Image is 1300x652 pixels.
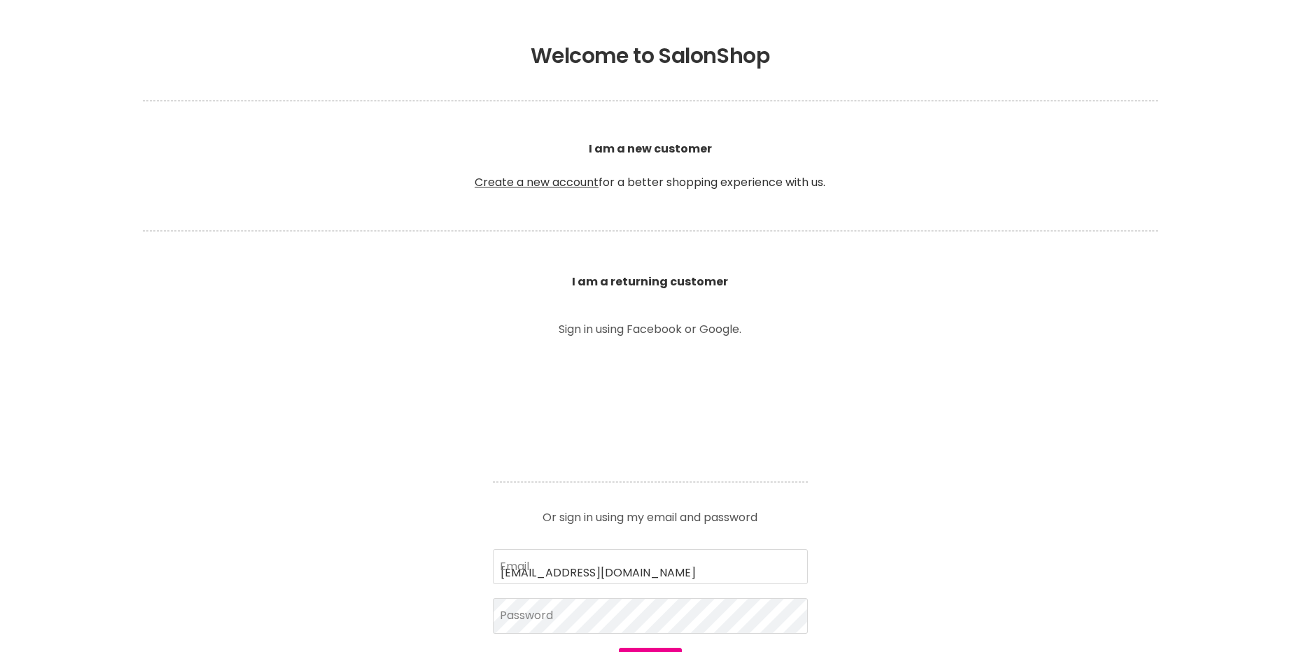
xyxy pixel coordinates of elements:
iframe: Social Login Buttons [493,355,808,460]
b: I am a new customer [589,141,712,157]
a: Create a new account [475,174,599,190]
p: Or sign in using my email and password [493,501,808,523]
b: I am a returning customer [572,274,728,290]
p: Sign in using Facebook or Google. [493,324,808,335]
p: for a better shopping experience with us. [143,107,1158,225]
h1: Welcome to SalonShop [143,43,1158,69]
